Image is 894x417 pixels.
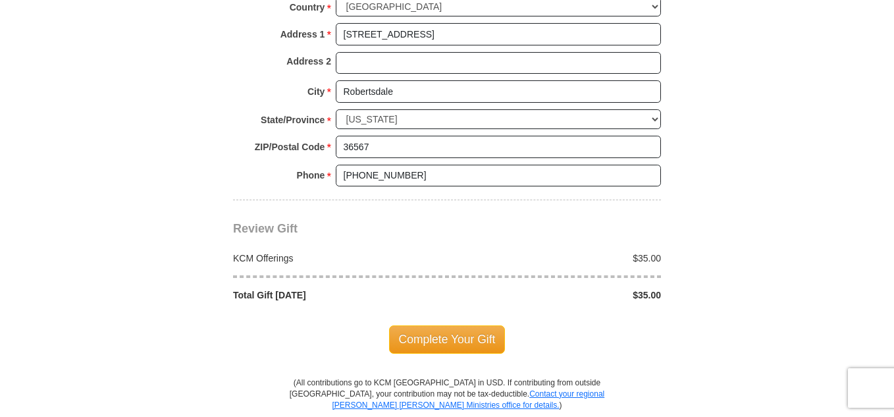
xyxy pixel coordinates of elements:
strong: Address 2 [286,52,331,70]
a: Contact your regional [PERSON_NAME] [PERSON_NAME] Ministries office for details. [332,389,604,410]
div: $35.00 [447,252,668,265]
span: Review Gift [233,222,298,235]
div: Total Gift [DATE] [226,289,448,302]
strong: Address 1 [280,25,325,43]
strong: Phone [297,166,325,184]
strong: ZIP/Postal Code [255,138,325,156]
span: Complete Your Gift [389,325,506,353]
div: $35.00 [447,289,668,302]
strong: City [307,82,325,101]
strong: State/Province [261,111,325,129]
div: KCM Offerings [226,252,448,265]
